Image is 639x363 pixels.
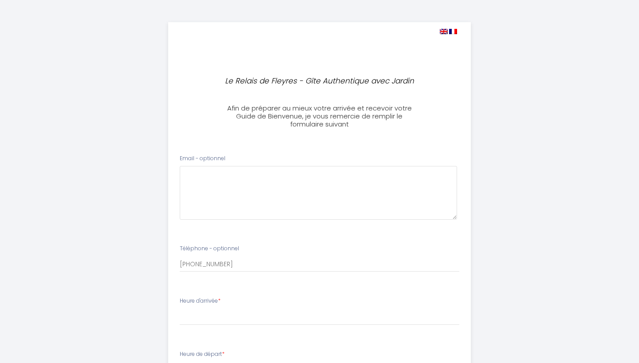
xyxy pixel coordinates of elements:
[180,154,225,163] label: Email - optionnel
[225,75,414,87] p: Le Relais de Fleyres - Gîte Authentique avec Jardin
[180,245,239,253] label: Téléphone - optionnel
[440,29,448,34] img: en.png
[449,29,457,34] img: fr.png
[180,297,221,305] label: Heure d'arrivée
[221,104,418,128] h3: Afin de préparer au mieux votre arrivée et recevoir votre Guide de Bienvenue, je vous remercie de...
[180,350,225,359] label: Heure de départ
